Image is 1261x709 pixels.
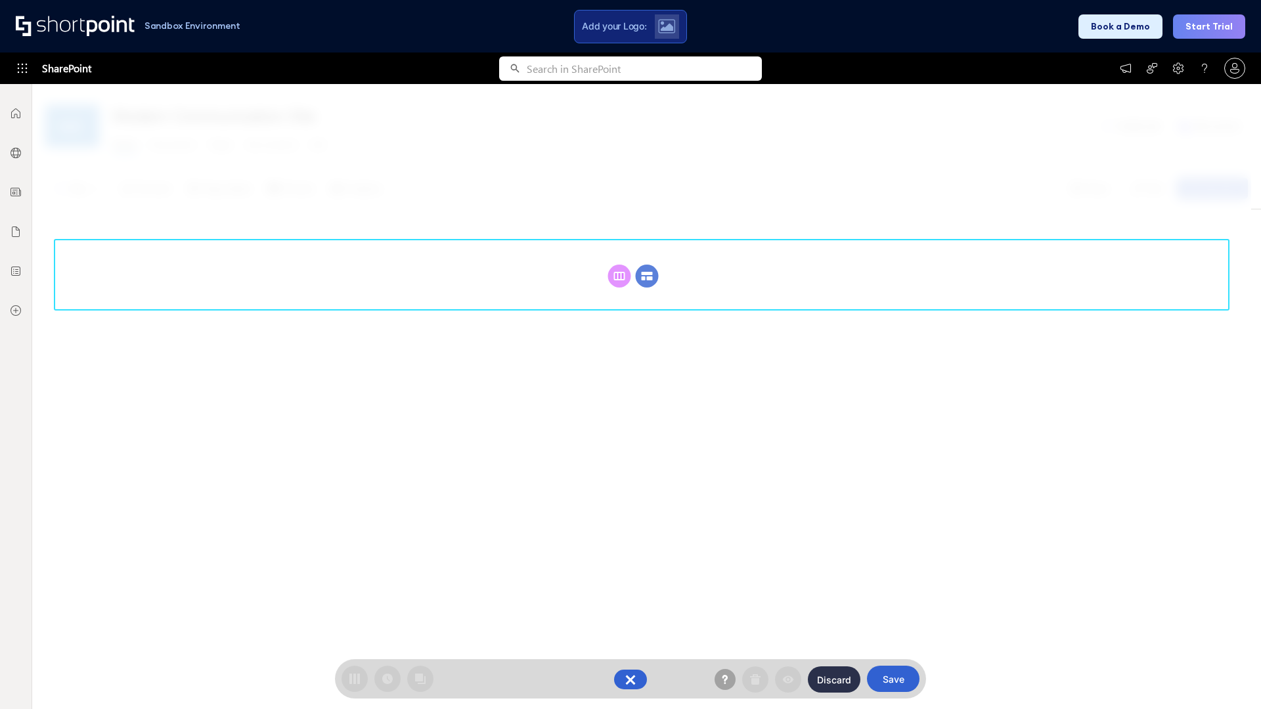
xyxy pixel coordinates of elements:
button: Save [867,666,919,692]
iframe: Chat Widget [1195,646,1261,709]
h1: Sandbox Environment [144,22,240,30]
img: Upload logo [658,19,675,33]
span: SharePoint [42,53,91,84]
button: Book a Demo [1078,14,1162,39]
span: Add your Logo: [582,20,646,32]
input: Search in SharePoint [527,56,762,81]
button: Start Trial [1173,14,1245,39]
button: Discard [808,666,860,693]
